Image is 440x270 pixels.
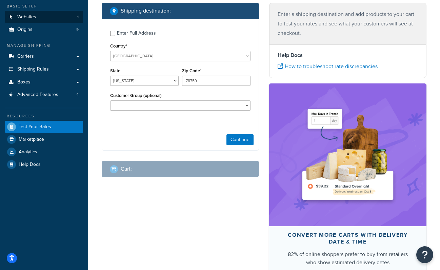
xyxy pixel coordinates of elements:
[110,68,120,73] label: State
[76,92,79,98] span: 4
[19,137,44,142] span: Marketplace
[19,149,37,155] span: Analytics
[19,124,51,130] span: Test Your Rates
[5,43,83,49] div: Manage Shipping
[121,8,171,14] h2: Shipping destination :
[5,23,83,36] li: Origins
[5,63,83,76] a: Shipping Rules
[17,92,58,98] span: Advanced Features
[5,146,83,158] a: Analytics
[77,14,79,20] span: 1
[17,79,31,85] span: Boxes
[110,43,127,49] label: Country*
[5,89,83,101] li: Advanced Features
[5,3,83,9] div: Basic Setup
[5,11,83,23] li: Websites
[17,54,34,59] span: Carriers
[121,166,132,172] h2: Cart :
[76,27,79,33] span: 9
[17,14,36,20] span: Websites
[285,250,410,267] div: 82% of online shoppers prefer to buy from retailers who show estimated delivery dates
[5,158,83,171] a: Help Docs
[5,11,83,23] a: Websites1
[285,232,410,245] div: Convert more carts with delivery date & time
[19,162,41,168] span: Help Docs
[17,27,33,33] span: Origins
[182,68,201,73] label: Zip Code*
[278,9,418,38] p: Enter a shipping destination and add products to your cart to test your rates and see what your c...
[5,121,83,133] a: Test Your Rates
[110,31,115,36] input: Enter Full Address
[117,28,156,38] div: Enter Full Address
[17,66,49,72] span: Shipping Rules
[5,76,83,89] a: Boxes
[226,134,254,145] button: Continue
[5,133,83,146] a: Marketplace
[5,50,83,63] a: Carriers
[110,93,162,98] label: Customer Group (optional)
[5,89,83,101] a: Advanced Features4
[416,246,433,263] button: Open Resource Center
[297,94,399,216] img: feature-image-ddt-36eae7f7280da8017bfb280eaccd9c446f90b1fe08728e4019434db127062ab4.png
[5,23,83,36] a: Origins9
[278,62,378,70] a: How to troubleshoot rate discrepancies
[5,113,83,119] div: Resources
[278,51,418,59] h4: Help Docs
